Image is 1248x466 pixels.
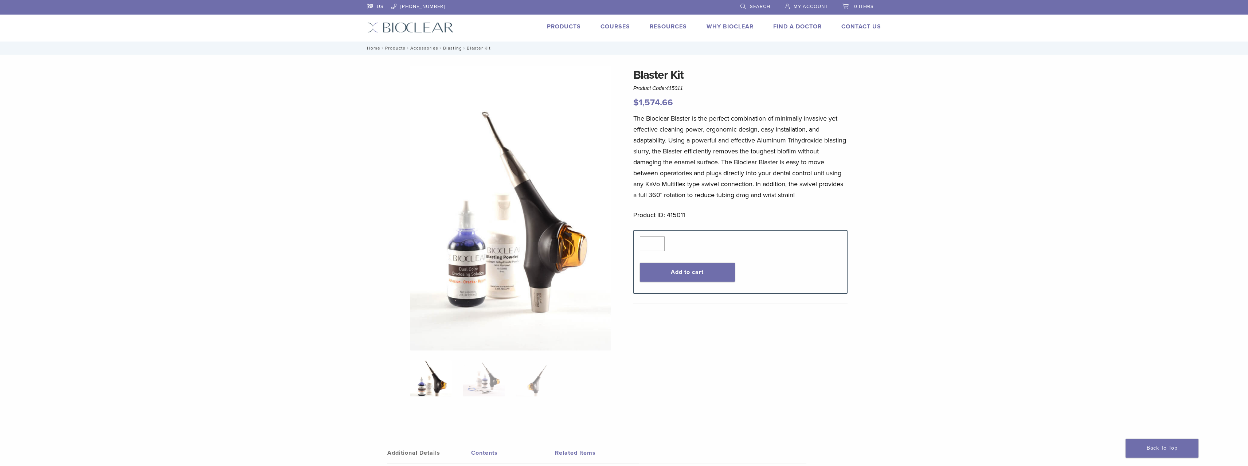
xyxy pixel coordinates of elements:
a: Products [547,23,581,30]
bdi: 1,574.66 [633,97,673,108]
a: Contact Us [841,23,881,30]
a: Back To Top [1126,439,1198,458]
button: Add to cart [640,263,735,282]
a: Resources [650,23,687,30]
span: / [438,46,443,50]
nav: Blaster Kit [362,42,887,55]
p: The Bioclear Blaster is the perfect combination of minimally invasive yet effective cleaning powe... [633,113,848,200]
span: Product Code: [633,85,683,91]
img: Blaster Kit - Image 3 [516,360,558,396]
img: Blaster Kit - Image 2 [463,360,505,396]
img: Bioclear Blaster Kit-Simplified-1 [410,66,611,351]
span: / [462,46,467,50]
img: Bioclear [367,22,454,33]
a: Home [365,46,380,51]
span: My Account [794,4,828,9]
a: Contents [471,443,555,463]
a: Blasting [443,46,462,51]
span: $ [633,97,639,108]
h1: Blaster Kit [633,66,848,84]
span: 415011 [666,85,683,91]
img: Bioclear-Blaster-Kit-Simplified-1-e1548850725122-324x324.jpg [410,360,452,396]
a: Why Bioclear [707,23,754,30]
span: 0 items [854,4,874,9]
a: Accessories [410,46,438,51]
span: / [406,46,410,50]
span: / [380,46,385,50]
span: Search [750,4,770,9]
a: Additional Details [387,443,471,463]
a: Find A Doctor [773,23,822,30]
p: Product ID: 415011 [633,209,848,220]
a: Related Items [555,443,639,463]
a: Courses [600,23,630,30]
a: Products [385,46,406,51]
